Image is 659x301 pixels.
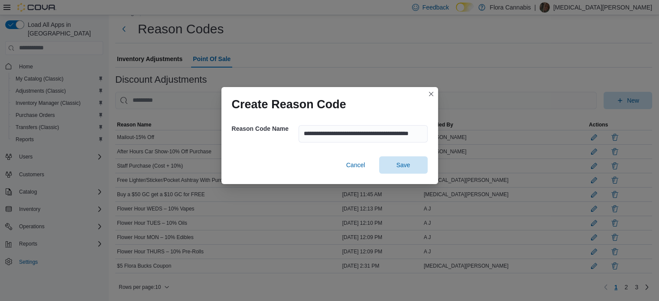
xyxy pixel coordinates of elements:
button: Closes this modal window [426,89,436,99]
h1: Create Reason Code [232,97,346,111]
span: Cancel [346,161,365,169]
span: Save [396,161,410,169]
h5: Reason Code Name [232,120,297,137]
button: Save [379,156,428,174]
button: Cancel [343,156,369,174]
